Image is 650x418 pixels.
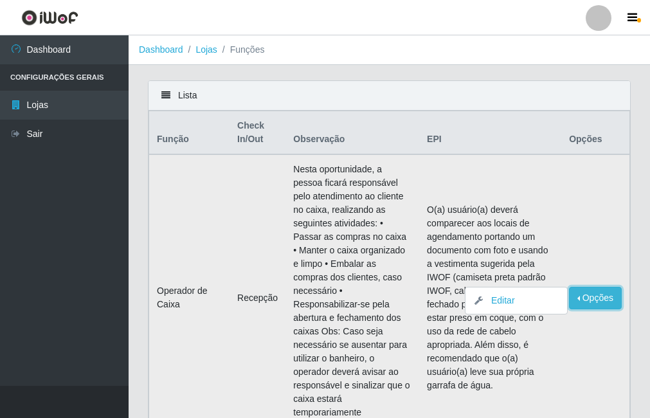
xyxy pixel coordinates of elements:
[195,44,217,55] a: Lojas
[139,44,183,55] a: Dashboard
[129,35,650,65] nav: breadcrumb
[149,111,230,155] th: Função
[561,111,629,155] th: Opções
[21,10,78,26] img: CoreUI Logo
[478,295,515,305] a: Editar
[230,111,285,155] th: Check In/Out
[217,43,265,57] li: Funções
[419,111,561,155] th: EPI
[149,81,630,111] div: Lista
[285,111,419,155] th: Observação
[569,287,622,309] button: Opções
